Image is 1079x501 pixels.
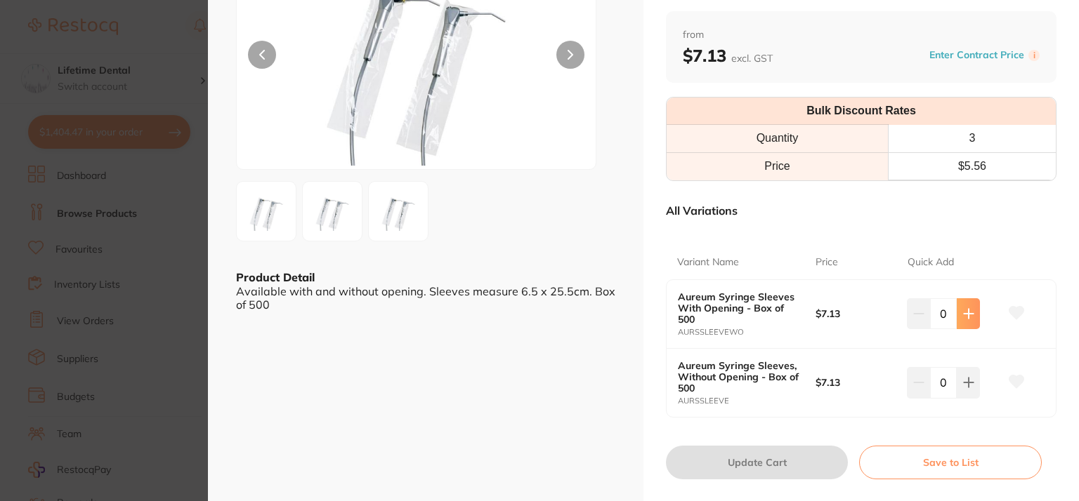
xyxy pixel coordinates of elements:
[816,377,898,388] b: $7.13
[667,98,1056,125] th: Bulk Discount Rates
[678,360,802,394] b: Aureum Syringe Sleeves, Without Opening - Box of 500
[683,28,1040,42] span: from
[236,270,315,284] b: Product Detail
[859,446,1042,479] button: Save to List
[1028,50,1040,61] label: i
[666,446,848,479] button: Update Cart
[925,48,1028,62] button: Enter Contract Price
[731,52,773,65] span: excl. GST
[678,328,816,337] small: AURSSLEEVEWO
[667,152,888,180] td: Price
[666,203,738,218] p: All Variations
[236,285,615,311] div: Available with and without opening. Sleeves measure 6.5 x 25.5cm. Box of 500
[888,125,1056,152] th: 3
[373,186,424,236] img: anBnLTYxNzA4
[816,308,898,319] b: $7.13
[678,396,816,406] small: AURSSLEEVE
[241,186,292,236] img: anBnLTYxNzA2
[667,125,888,152] th: Quantity
[908,255,954,269] p: Quick Add
[683,45,773,66] b: $7.13
[307,186,358,236] img: anBnLTYxNzA3
[816,255,838,269] p: Price
[677,255,739,269] p: Variant Name
[888,152,1056,180] td: $ 5.56
[678,291,802,325] b: Aureum Syringe Sleeves With Opening - Box of 500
